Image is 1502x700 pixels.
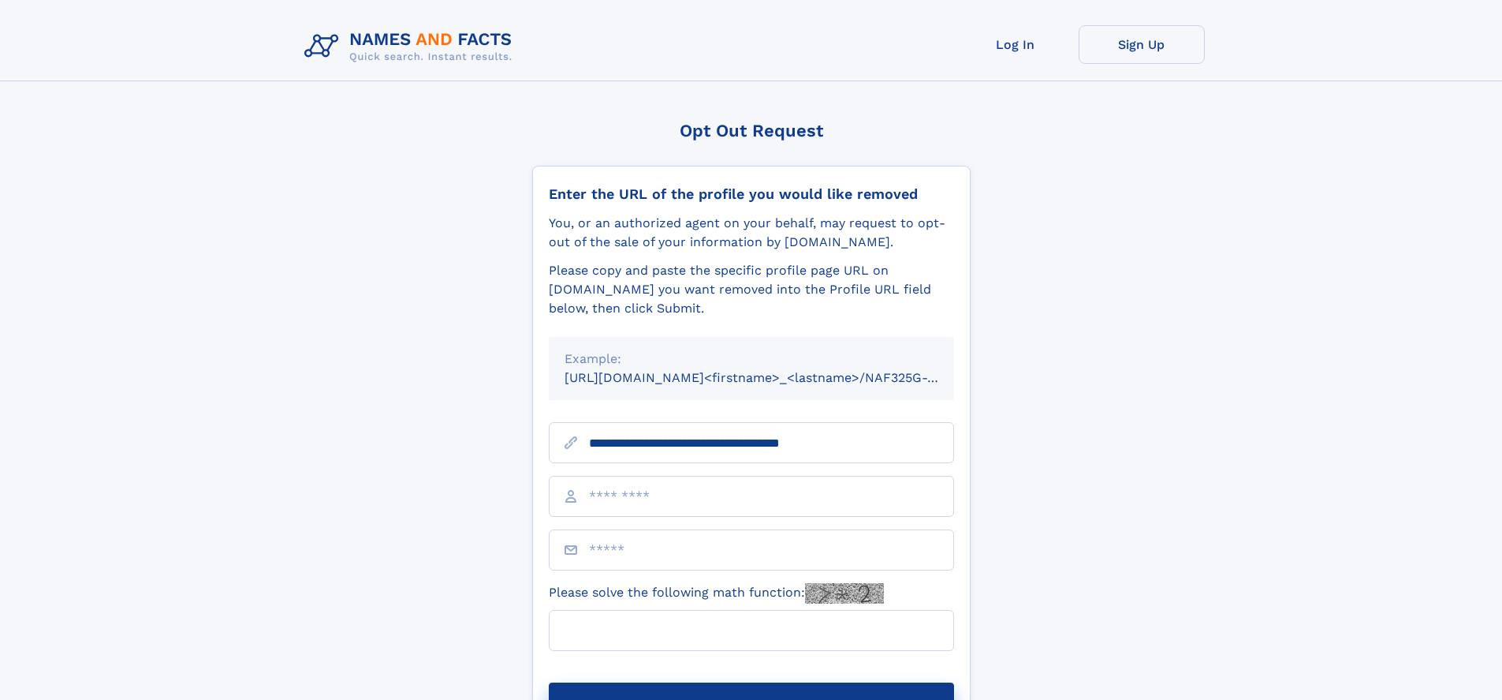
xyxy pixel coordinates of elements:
div: Opt Out Request [532,121,971,140]
small: [URL][DOMAIN_NAME]<firstname>_<lastname>/NAF325G-xxxxxxxx [565,370,984,385]
label: Please solve the following math function: [549,583,884,604]
div: Please copy and paste the specific profile page URL on [DOMAIN_NAME] you want removed into the Pr... [549,261,954,318]
div: You, or an authorized agent on your behalf, may request to opt-out of the sale of your informatio... [549,214,954,252]
a: Sign Up [1079,25,1205,64]
div: Example: [565,350,938,369]
div: Enter the URL of the profile you would like removed [549,185,954,203]
img: Logo Names and Facts [298,25,525,68]
a: Log In [952,25,1079,64]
